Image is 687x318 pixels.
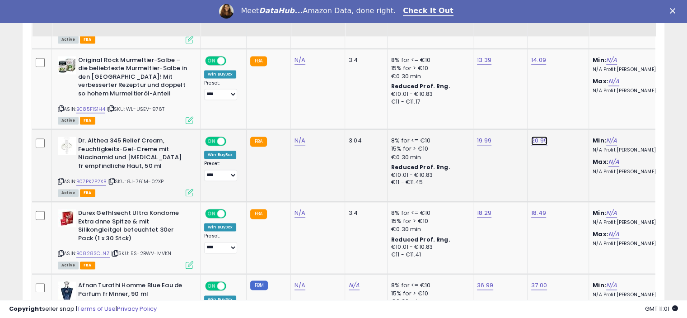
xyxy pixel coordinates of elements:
b: Min: [593,136,606,145]
div: €0.30 min [391,225,466,233]
p: N/A Profit [PERSON_NAME] [593,241,668,247]
span: | SKU: WL-USEV-976T [107,105,164,113]
div: €11 - €11.41 [391,251,466,259]
a: N/A [606,281,617,290]
div: Close [670,8,679,14]
div: Preset: [204,161,239,181]
small: FBA [250,137,267,147]
span: All listings currently available for purchase on Amazon [58,36,79,43]
a: N/A [294,56,305,65]
a: 36.99 [477,281,493,290]
div: 15% for > €10 [391,290,466,298]
a: 14.09 [531,56,546,65]
a: 18.49 [531,209,546,218]
b: Reduced Prof. Rng. [391,163,450,171]
a: Terms of Use [77,304,116,313]
span: OFF [225,57,239,64]
a: N/A [608,157,619,166]
img: 31C1E1+T-wL._SL40_.jpg [58,137,76,155]
div: 3.4 [349,209,380,217]
b: Original Röck Murmeltier-Salbe – die beliebteste Murmeltier-Salbe in den [GEOGRAPHIC_DATA]! Mit v... [78,56,188,100]
div: Win BuyBox [204,70,236,78]
b: Dr. Althea 345 Relief Cream, Feuchtigkeits-Gel-Creme mit Niacinamid und [MEDICAL_DATA] fr empfind... [78,137,188,172]
div: €0.30 min [391,72,466,81]
div: Preset: [204,80,239,100]
p: N/A Profit [PERSON_NAME] [593,169,668,175]
div: €10.01 - €10.83 [391,171,466,179]
a: 18.29 [477,209,491,218]
div: 15% for > €10 [391,145,466,153]
a: 37.00 [531,281,547,290]
span: ON [206,138,217,145]
span: All listings currently available for purchase on Amazon [58,261,79,269]
a: N/A [349,281,360,290]
div: Meet Amazon Data, done right. [241,6,396,15]
a: N/A [294,136,305,145]
span: OFF [225,210,239,218]
b: Min: [593,209,606,217]
a: B0828SCLNZ [76,250,110,257]
div: Fulfillment Cost [349,4,383,23]
div: 3.04 [349,137,380,145]
div: ASIN: [58,56,193,123]
span: 2025-08-18 11:01 GMT [645,304,678,313]
div: €11 - €11.17 [391,98,466,106]
i: DataHub... [259,6,303,15]
div: ASIN: [58,209,193,268]
span: ON [206,57,217,64]
th: The percentage added to the cost of goods (COGS) that forms the calculator for Min & Max prices. [589,0,675,36]
span: All listings currently available for purchase on Amazon [58,189,79,197]
span: ON [206,210,217,218]
img: Profile image for Georgie [219,4,234,19]
div: Preset: [204,233,239,253]
p: N/A Profit [PERSON_NAME] [593,147,668,153]
div: 3.4 [349,56,380,64]
b: Max: [593,230,608,238]
div: ASIN: [58,137,193,195]
a: N/A [606,56,617,65]
img: 41gjNRPPIvL._SL40_.jpg [58,281,76,299]
div: 8% for <= €10 [391,137,466,145]
div: €11 - €11.45 [391,179,466,186]
a: N/A [606,209,617,218]
div: €0.30 min [391,153,466,161]
a: 19.99 [477,136,491,145]
a: Privacy Policy [117,304,157,313]
a: 20.99 [531,136,547,145]
b: Max: [593,77,608,85]
img: 51jI5pixvzL._SL40_.jpg [58,56,76,74]
b: Durex Gefhlsecht Ultra Kondome Extra dnne Spitze & mit Silikongleitgel befeuchtet 30er Pack (1 x ... [78,209,188,245]
div: 8% for <= €10 [391,56,466,64]
div: €10.01 - €10.83 [391,90,466,98]
p: N/A Profit [PERSON_NAME] [593,66,668,73]
div: Cost (Exc. VAT) [294,4,341,23]
a: N/A [608,230,619,239]
span: FBA [80,36,95,43]
b: Min: [593,56,606,64]
span: FBA [80,189,95,197]
span: | SKU: 5S-2BWV-MVKN [111,250,171,257]
p: N/A Profit [PERSON_NAME] [593,219,668,226]
small: FBA [250,209,267,219]
b: Min: [593,281,606,290]
a: N/A [294,209,305,218]
span: | SKU: 8J-761M-02XP [107,178,164,185]
b: Reduced Prof. Rng. [391,236,450,243]
a: N/A [606,136,617,145]
div: Win BuyBox [204,223,236,231]
small: FBA [250,56,267,66]
b: Max: [593,157,608,166]
p: N/A Profit [PERSON_NAME] [593,88,668,94]
span: All listings currently available for purchase on Amazon [58,117,79,124]
a: B085F1S1H4 [76,105,105,113]
span: ON [206,282,217,290]
a: Check It Out [403,6,453,16]
b: Reduced Prof. Rng. [391,82,450,90]
a: N/A [294,281,305,290]
div: 8% for <= €10 [391,281,466,290]
span: OFF [225,138,239,145]
div: 15% for > €10 [391,64,466,72]
strong: Copyright [9,304,42,313]
div: 8% for <= €10 [391,209,466,217]
a: 13.39 [477,56,491,65]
